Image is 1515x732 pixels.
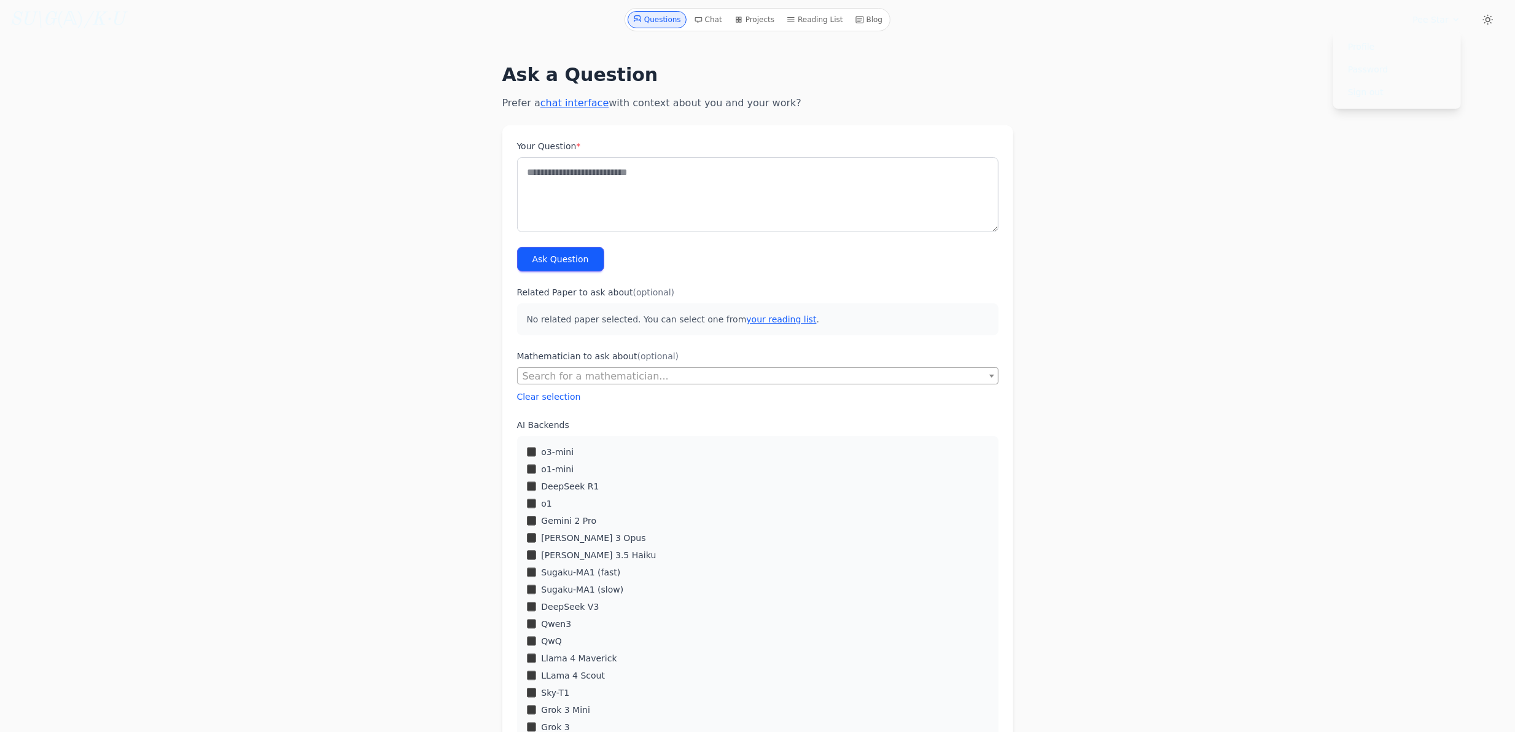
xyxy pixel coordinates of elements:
[541,480,599,493] label: DeepSeek R1
[541,618,571,630] label: Qwen3
[637,351,679,361] span: (optional)
[541,497,551,510] label: o1
[541,704,590,716] label: Grok 3 Mini
[730,11,779,28] a: Projects
[1338,36,1456,58] a: Profile
[541,446,574,458] label: o3-mini
[502,96,1013,111] p: Prefer a with context about you and your work?
[541,549,656,561] label: [PERSON_NAME] 3.5 Haiku
[10,9,125,31] a: SU\G(𝔸)/K·U
[541,601,599,613] label: DeepSeek V3
[746,314,816,324] a: your reading list
[84,10,125,29] i: /K·U
[782,11,848,28] a: Reading List
[517,367,999,384] span: Search for a mathematician...
[628,11,687,28] a: Questions
[633,287,675,297] span: (optional)
[517,286,999,298] label: Related Paper to ask about
[541,669,605,682] label: LLama 4 Scout
[540,97,609,109] a: chat interface
[1338,81,1456,104] a: Sign out
[517,419,999,431] label: AI Backends
[541,635,562,647] label: QwQ
[541,652,617,664] label: Llama 4 Maverick
[1413,14,1449,26] span: Pee Star
[517,140,999,152] label: Your Question
[502,64,1013,86] h1: Ask a Question
[1338,58,1456,81] a: Password
[541,687,569,699] label: Sky-T1
[541,583,623,596] label: Sugaku-MA1 (slow)
[689,11,727,28] a: Chat
[10,10,56,29] i: SU\G
[517,303,999,335] p: No related paper selected. You can select one from .
[1413,14,1461,26] summary: Pee Star
[851,11,888,28] a: Blog
[541,532,645,544] label: [PERSON_NAME] 3 Opus
[517,350,999,362] label: Mathematician to ask about
[523,370,669,382] span: Search for a mathematician...
[517,391,581,403] button: Clear selection
[518,368,998,385] span: Search for a mathematician...
[541,566,620,578] label: Sugaku-MA1 (fast)
[541,515,596,527] label: Gemini 2 Pro
[541,463,574,475] label: o1-mini
[517,247,604,271] button: Ask Question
